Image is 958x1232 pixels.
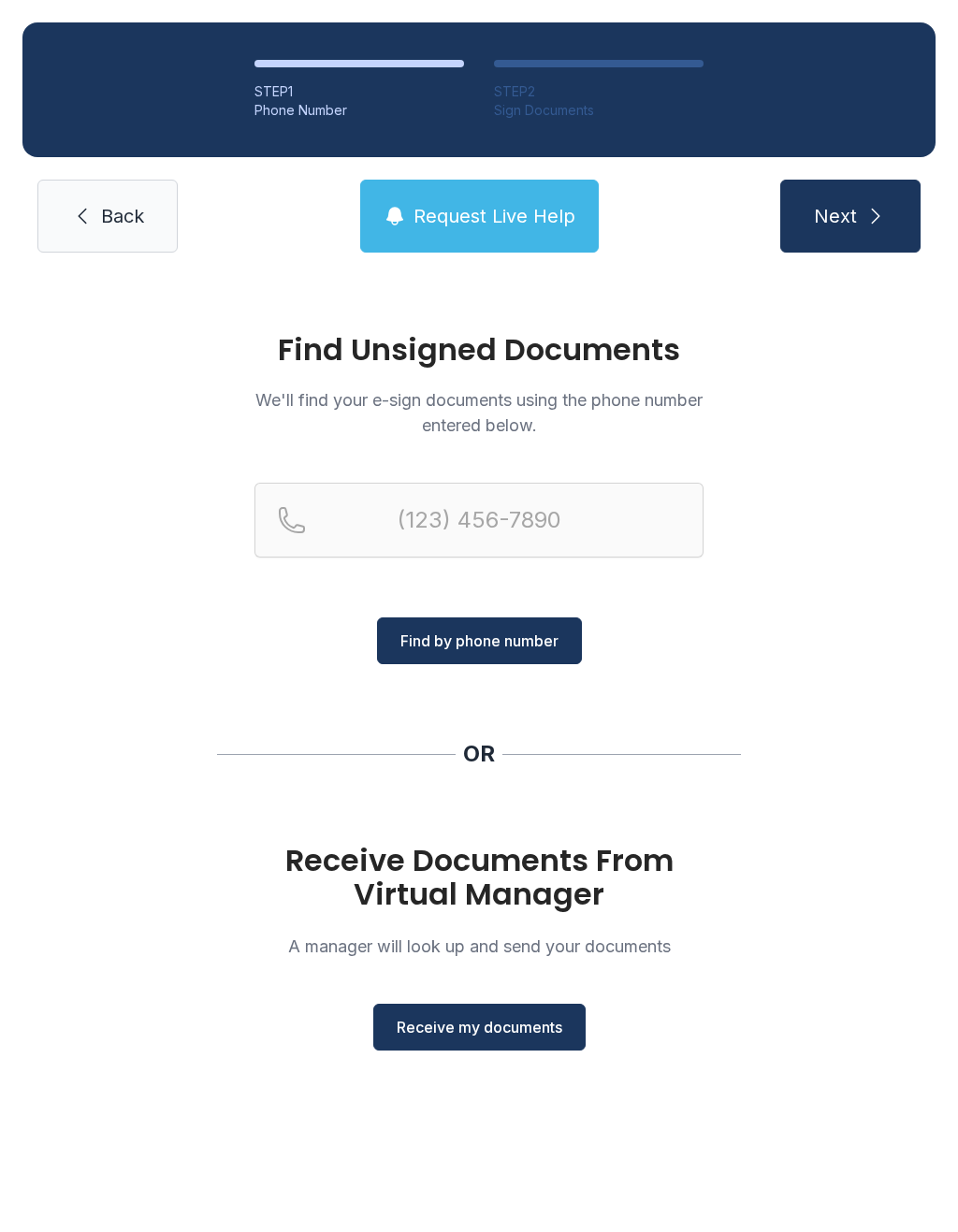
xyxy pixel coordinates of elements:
p: We'll find your e-sign documents using the phone number entered below. [254,387,704,438]
p: A manager will look up and send your documents [254,934,704,959]
span: Receive my documents [397,1016,562,1038]
div: OR [463,739,495,769]
span: Next [814,203,857,229]
span: Back [101,203,144,229]
div: Sign Documents [494,101,704,120]
div: STEP 1 [254,82,464,101]
div: Phone Number [254,101,464,120]
span: Request Live Help [414,203,575,229]
input: Reservation phone number [254,483,704,558]
h1: Receive Documents From Virtual Manager [254,844,704,911]
div: STEP 2 [494,82,704,101]
span: Find by phone number [400,630,559,652]
h1: Find Unsigned Documents [254,335,704,365]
